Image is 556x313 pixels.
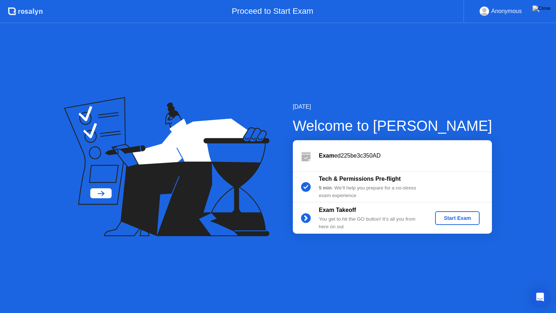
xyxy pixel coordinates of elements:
div: You get to hit the GO button! It’s all you from here on out [319,216,423,230]
div: Anonymous [491,7,522,16]
button: Start Exam [435,211,480,225]
div: Open Intercom Messenger [531,288,549,306]
div: Start Exam [438,215,477,221]
div: : We’ll help you prepare for a no-stress exam experience [319,184,423,199]
div: [DATE] [293,103,492,111]
b: Tech & Permissions Pre-flight [319,176,401,182]
img: Close [532,5,551,11]
b: 5 min [319,185,332,191]
b: Exam [319,153,334,159]
div: Welcome to [PERSON_NAME] [293,115,492,137]
b: Exam Takeoff [319,207,356,213]
div: ed225be3c350AD [319,151,492,160]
